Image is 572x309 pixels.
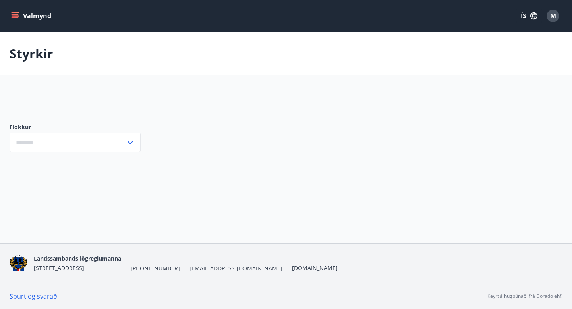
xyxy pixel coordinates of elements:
span: M [550,12,556,20]
a: Spurt og svarað [10,292,57,301]
span: [STREET_ADDRESS] [34,264,84,272]
p: Keyrt á hugbúnaði frá Dorado ehf. [487,293,562,300]
label: Flokkur [10,123,141,131]
p: Styrkir [10,45,53,62]
img: 1cqKbADZNYZ4wXUG0EC2JmCwhQh0Y6EN22Kw4FTY.png [10,255,27,272]
button: ÍS [516,9,542,23]
button: menu [10,9,54,23]
span: [PHONE_NUMBER] [131,265,180,272]
button: M [543,6,562,25]
span: Landssambands lögreglumanna [34,255,121,262]
a: [DOMAIN_NAME] [292,264,338,272]
span: [EMAIL_ADDRESS][DOMAIN_NAME] [189,265,282,272]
